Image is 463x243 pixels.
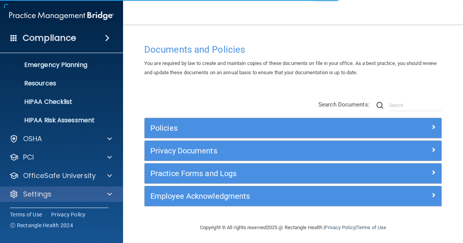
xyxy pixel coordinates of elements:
[325,225,355,230] a: Privacy Policy
[356,225,386,230] a: Terms of Use
[23,153,34,162] p: PCI
[144,45,442,55] h4: Documents and Policies
[150,169,361,178] h5: Practice Forms and Logs
[150,192,361,200] h5: Employee Acknowledgments
[5,80,110,87] p: Resources
[23,33,76,43] h4: Compliance
[51,211,86,218] a: Privacy Policy
[9,190,112,199] a: Settings
[9,153,112,162] a: PCI
[23,190,52,199] p: Settings
[150,167,436,180] a: Practice Forms and Logs
[5,61,110,69] p: Emergency Planning
[150,122,436,134] a: Policies
[376,102,383,109] img: ic-search.3b580494.png
[10,221,73,229] span: Ⓒ Rectangle Health 2024
[9,171,112,180] a: OfficeSafe University
[5,117,110,124] p: HIPAA Risk Assessment
[150,124,361,132] h5: Policies
[5,98,110,106] p: HIPAA Checklist
[23,171,96,180] p: OfficeSafe University
[389,100,442,111] input: Search
[153,215,433,240] div: Copyright © All rights reserved 2025 @ Rectangle Health | |
[9,134,112,143] a: OSHA
[9,8,114,23] img: PMB logo
[144,60,437,75] span: You are required by law to create and maintain copies of these documents on file in your office. ...
[150,146,361,155] h5: Privacy Documents
[23,134,42,143] p: OSHA
[318,101,370,108] span: Search Documents:
[10,211,42,218] a: Terms of Use
[150,190,436,202] a: Employee Acknowledgments
[150,145,436,157] a: Privacy Documents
